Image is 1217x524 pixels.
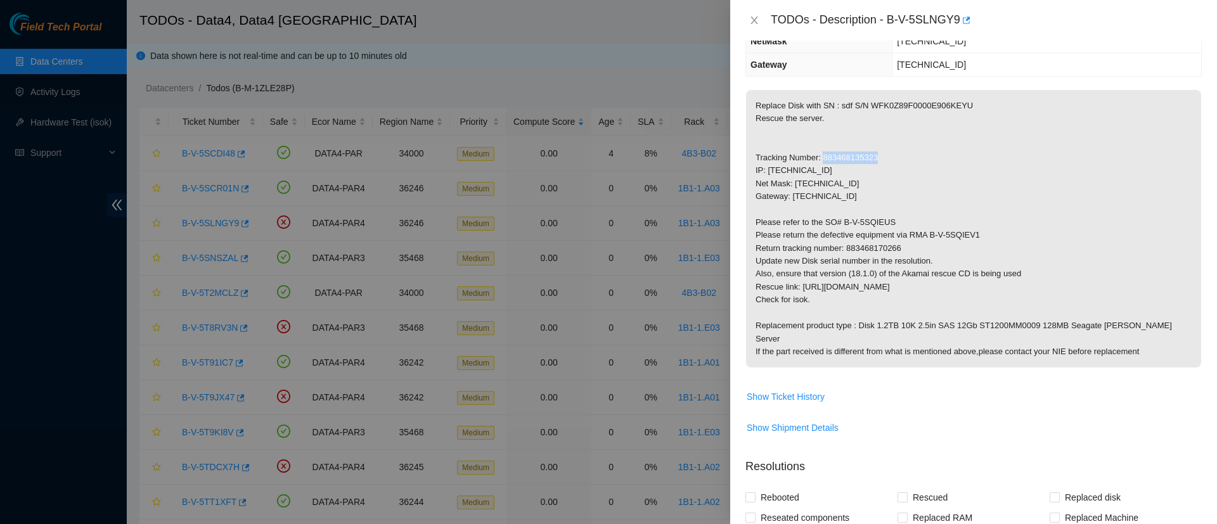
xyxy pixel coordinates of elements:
[745,448,1202,475] p: Resolutions
[745,15,763,27] button: Close
[750,36,787,46] span: NetMask
[746,418,839,438] button: Show Shipment Details
[749,15,759,25] span: close
[750,60,787,70] span: Gateway
[897,60,966,70] span: [TECHNICAL_ID]
[746,90,1201,367] p: Replace Disk with SN : sdf S/N WFK0Z89F0000E906KEYU Rescue the server. Tracking Number: 883468135...
[747,390,825,404] span: Show Ticket History
[908,487,953,508] span: Rescued
[771,10,1202,30] div: TODOs - Description - B-V-5SLNGY9
[897,36,966,46] span: [TECHNICAL_ID]
[746,387,825,407] button: Show Ticket History
[756,487,804,508] span: Rebooted
[747,421,839,435] span: Show Shipment Details
[1060,487,1126,508] span: Replaced disk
